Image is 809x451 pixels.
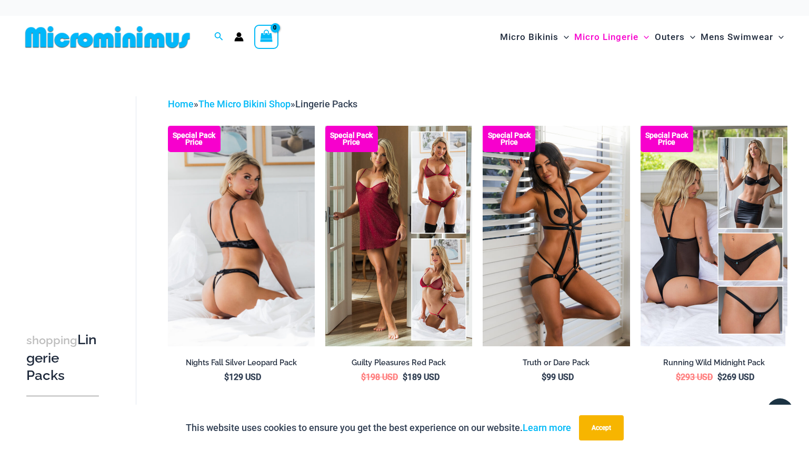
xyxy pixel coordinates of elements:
span: Menu Toggle [685,24,695,51]
span: » » [168,98,357,109]
img: Guilty Pleasures Red Collection Pack F [325,126,472,346]
bdi: 293 USD [676,372,713,382]
nav: Site Navigation [496,19,788,55]
bdi: 269 USD [717,372,754,382]
a: Home [168,98,194,109]
a: All Styles (1) Running Wild Midnight 1052 Top 6512 Bottom 04Running Wild Midnight 1052 Top 6512 B... [641,126,787,346]
span: Menu Toggle [558,24,569,51]
a: Nights Fall Silver Leopard Pack [168,358,315,372]
bdi: 129 USD [224,372,261,382]
span: Lingerie Packs [295,98,357,109]
h2: Running Wild Midnight Pack [641,358,787,368]
span: $ [361,372,366,382]
a: Micro BikinisMenu ToggleMenu Toggle [497,21,572,53]
img: Nights Fall Silver Leopard 1036 Bra 6046 Thong 11 [168,126,315,346]
span: Micro Lingerie [574,24,638,51]
a: Truth or Dare Pack [483,358,630,372]
span: $ [542,372,546,382]
h2: Nights Fall Silver Leopard Pack [168,358,315,368]
span: Mens Swimwear [701,24,773,51]
a: Micro LingerieMenu ToggleMenu Toggle [572,21,652,53]
span: shopping [26,334,77,347]
img: MM SHOP LOGO FLAT [21,25,194,49]
img: All Styles (1) [641,126,787,346]
span: $ [403,372,407,382]
a: The Micro Bikini Shop [198,98,291,109]
a: OutersMenu ToggleMenu Toggle [652,21,698,53]
a: Guilty Pleasures Red Pack [325,358,472,372]
h2: Guilty Pleasures Red Pack [325,358,472,368]
bdi: 99 USD [542,372,574,382]
b: Special Pack Price [325,132,378,146]
span: Menu Toggle [773,24,784,51]
h2: Truth or Dare Pack [483,358,630,368]
a: View Shopping Cart, empty [254,25,278,49]
img: Truth or Dare Black 1905 Bodysuit 611 Micro 07 [483,126,630,346]
iframe: TrustedSite Certified [26,88,121,298]
a: Search icon link [214,31,224,44]
span: $ [676,372,681,382]
span: Micro Bikinis [500,24,558,51]
a: Account icon link [234,32,244,42]
b: Special Pack Price [483,132,535,146]
a: Truth or Dare Black 1905 Bodysuit 611 Micro 07 Truth or Dare Black 1905 Bodysuit 611 Micro 06Trut... [483,126,630,346]
bdi: 189 USD [403,372,440,382]
a: Guilty Pleasures Red Collection Pack F Guilty Pleasures Red Collection Pack BGuilty Pleasures Red... [325,126,472,346]
a: Learn more [523,422,571,433]
a: Running Wild Midnight Pack [641,358,787,372]
button: Accept [579,415,624,440]
span: $ [224,372,229,382]
span: $ [717,372,722,382]
a: Mens SwimwearMenu ToggleMenu Toggle [698,21,786,53]
b: Special Pack Price [641,132,693,146]
a: Nights Fall Silver Leopard 1036 Bra 6046 Thong 09v2 Nights Fall Silver Leopard 1036 Bra 6046 Thon... [168,126,315,346]
p: This website uses cookies to ensure you get the best experience on our website. [186,420,571,436]
span: Menu Toggle [638,24,649,51]
b: Special Pack Price [168,132,221,146]
bdi: 198 USD [361,372,398,382]
span: Outers [655,24,685,51]
h3: Lingerie Packs [26,331,99,385]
